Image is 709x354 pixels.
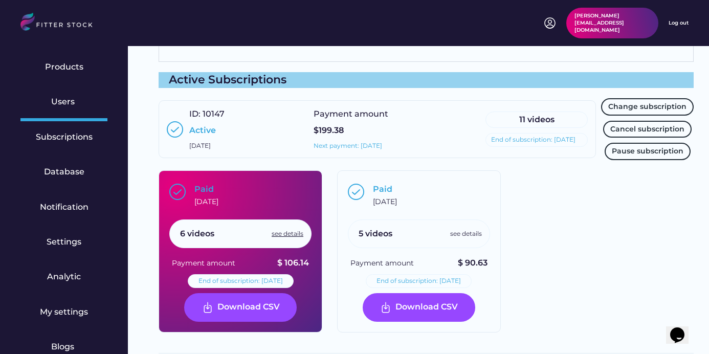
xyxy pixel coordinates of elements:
div: $199.38 [314,125,344,136]
div: $ 106.14 [277,257,309,269]
div: Download CSV [217,301,280,314]
div: Settings [47,236,81,248]
div: Active Subscriptions [159,72,694,88]
div: Paid [373,184,392,195]
div: 6 videos [180,228,214,239]
img: Group%201000002397.svg [169,184,186,200]
div: Analytic [47,271,81,282]
div: [DATE] [194,197,218,207]
div: End of subscription: [DATE] [198,277,283,285]
div: Payment amount [314,108,390,120]
iframe: chat widget [666,313,699,344]
div: [DATE] [189,142,211,150]
div: End of subscription: [DATE] [376,277,461,285]
div: see details [272,230,303,238]
div: $ 90.63 [458,257,488,269]
div: Database [44,166,84,178]
div: Subscriptions [36,131,93,143]
div: 11 videos [491,114,582,125]
button: Pause subscription [605,143,691,160]
div: Payment amount [172,258,235,269]
div: Download CSV [395,301,458,314]
div: 5 videos [359,228,392,239]
div: [DATE] [373,197,397,207]
div: Log out [669,19,689,27]
button: Cancel subscription [603,121,692,138]
div: Active [189,125,216,136]
img: Group%201000002397.svg [167,121,183,138]
div: My settings [40,306,88,318]
div: End of subscription: [DATE] [491,136,575,144]
div: [PERSON_NAME][EMAIL_ADDRESS][DOMAIN_NAME] [574,12,650,34]
button: Change subscription [601,98,694,116]
img: Frame%20%287%29.svg [202,301,214,314]
div: ID: 10147 [189,108,225,120]
div: Paid [194,184,214,195]
div: Notification [40,202,88,213]
div: Payment amount [350,258,414,269]
div: Blogs [51,341,77,352]
div: Users [51,96,77,107]
div: Products [45,61,83,73]
img: Group%201000002397.svg [348,184,364,200]
div: Next payment: [DATE] [314,142,382,150]
img: profile-circle.svg [544,17,556,29]
img: Frame%20%287%29.svg [380,301,392,314]
img: LOGO.svg [20,13,101,34]
div: see details [450,230,482,238]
